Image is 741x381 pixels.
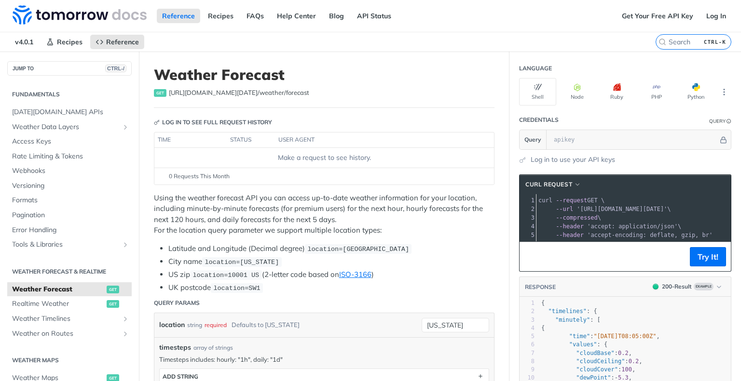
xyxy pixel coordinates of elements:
span: Weather on Routes [12,329,119,339]
i: Information [727,119,731,124]
span: 5.3 [618,374,629,381]
button: Ruby [598,78,635,105]
button: Show subpages for Weather on Routes [122,330,129,338]
svg: More ellipsis [720,88,728,96]
div: Defaults to [US_STATE] [232,318,300,332]
svg: Search [659,38,666,46]
a: Rate Limiting & Tokens [7,149,132,164]
th: time [154,132,227,148]
span: Weather Forecast [12,285,104,294]
div: Make a request to see history. [158,153,490,163]
button: Show subpages for Weather Timelines [122,315,129,323]
span: --compressed [556,214,598,221]
button: Shell [519,78,556,105]
a: Weather TimelinesShow subpages for Weather Timelines [7,312,132,326]
li: Latitude and Longitude (Decimal degree) [168,243,494,254]
span: "timelines" [548,308,586,315]
span: v4.0.1 [10,35,39,49]
div: string [187,318,202,332]
button: Show subpages for Weather Data Layers [122,123,129,131]
button: cURL Request [522,180,585,189]
div: 5 [520,332,535,341]
span: "dewPoint" [576,374,611,381]
li: City name [168,256,494,267]
div: ADD string [163,373,198,380]
span: "values" [569,341,597,348]
span: Example [694,283,714,290]
div: required [205,318,227,332]
button: RESPONSE [524,282,556,292]
div: QueryInformation [709,118,731,125]
span: 200 [653,284,659,289]
img: Tomorrow.io Weather API Docs [13,5,147,25]
a: Get Your Free API Key [617,9,699,23]
div: 2 [520,307,535,315]
span: Formats [12,196,129,205]
a: Realtime Weatherget [7,297,132,311]
span: Error Handling [12,225,129,235]
span: "cloudCeiling" [576,358,625,365]
span: - [615,374,618,381]
div: 5 [520,231,536,239]
a: Access Keys [7,134,132,149]
a: Log In [701,9,731,23]
span: "cloudCover" [576,366,618,373]
span: \ [538,223,681,230]
a: API Status [352,9,397,23]
span: --url [556,206,573,212]
span: location=[US_STATE] [205,259,279,266]
span: 0.2 [618,350,629,356]
div: Log in to see full request history [154,118,272,127]
span: "time" [569,333,590,340]
span: { [541,325,545,331]
a: Pagination [7,208,132,223]
button: PHP [638,78,675,105]
button: Node [559,78,596,105]
div: 1 [520,299,535,307]
p: Timesteps includes: hourly: "1h", daily: "1d" [159,355,489,364]
span: Pagination [12,210,129,220]
div: Credentials [519,116,559,124]
span: Versioning [12,181,129,191]
li: US zip (2-letter code based on ) [168,269,494,280]
button: Copy to clipboard [524,250,538,264]
span: get [154,89,166,97]
span: Tools & Libraries [12,240,119,250]
span: : , [541,333,660,340]
span: Reference [106,38,139,46]
button: Hide [718,135,728,145]
div: 3 [520,213,536,222]
li: UK postcode [168,282,494,293]
span: : [ [541,316,601,323]
a: FAQs [241,9,269,23]
p: Using the weather forecast API you can access up-to-date weather information for your location, i... [154,193,494,236]
span: GET \ [538,197,604,204]
a: Formats [7,193,132,208]
span: \ [538,214,601,221]
button: Show subpages for Tools & Libraries [122,241,129,249]
input: apikey [549,130,718,149]
a: ISO-3166 [339,270,371,279]
svg: Key [154,119,160,125]
span: : { [541,308,597,315]
h2: Fundamentals [7,90,132,99]
span: : , [541,350,632,356]
a: Weather Forecastget [7,282,132,297]
div: 4 [520,324,535,332]
span: 'accept-encoding: deflate, gzip, br' [587,232,713,238]
span: '[URL][DOMAIN_NAME][DATE]' [576,206,667,212]
span: [DATE][DOMAIN_NAME] APIs [12,107,129,117]
span: curl [538,197,552,204]
a: Weather Data LayersShow subpages for Weather Data Layers [7,120,132,134]
span: --request [556,197,587,204]
span: { [541,300,545,306]
div: Language [519,64,552,73]
span: "[DATE]T08:05:00Z" [593,333,656,340]
button: Query [520,130,547,149]
div: 4 [520,222,536,231]
a: Versioning [7,179,132,193]
h2: Weather Maps [7,356,132,365]
span: : { [541,341,607,348]
div: Query Params [154,299,200,307]
div: 8 [520,357,535,366]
